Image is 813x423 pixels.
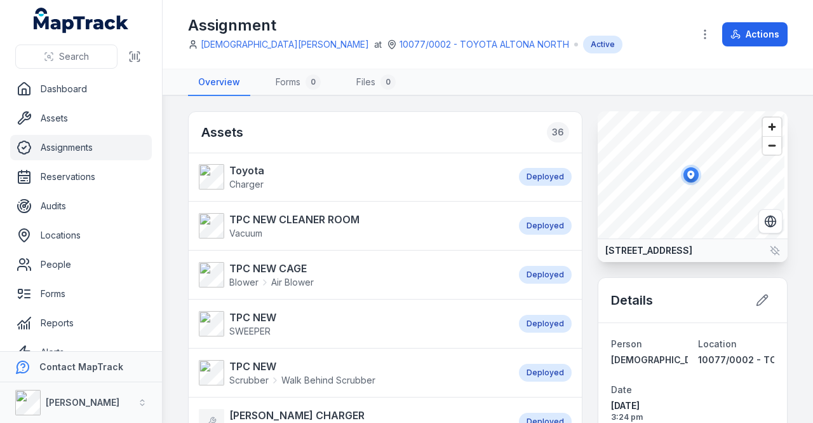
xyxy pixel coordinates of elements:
[229,326,271,336] span: SWEEPER
[10,223,152,248] a: Locations
[199,212,506,240] a: TPC NEW CLEANER ROOMVacuum
[34,8,129,33] a: MapTrack
[519,217,572,235] div: Deployed
[229,359,375,374] strong: TPC NEW
[346,69,406,96] a: Files0
[199,310,506,338] a: TPC NEWSWEEPER
[374,38,382,51] span: at
[10,252,152,277] a: People
[188,69,250,96] a: Overview
[519,315,572,333] div: Deployed
[698,354,774,366] a: 10077/0002 - TOYOTA ALTONA NORTH
[188,15,622,36] h1: Assignment
[229,261,314,276] strong: TPC NEW CAGE
[39,361,123,372] strong: Contact MapTrack
[10,340,152,365] a: Alerts
[199,163,506,191] a: ToyotaCharger
[611,412,687,422] span: 3:24 pm
[10,281,152,307] a: Forms
[10,310,152,336] a: Reports
[380,74,396,90] div: 0
[229,310,276,325] strong: TPC NEW
[229,179,264,190] span: Charger
[229,276,259,289] span: Blower
[229,374,269,387] span: Scrubber
[201,38,369,51] a: [DEMOGRAPHIC_DATA][PERSON_NAME]
[46,397,119,408] strong: [PERSON_NAME]
[611,291,653,309] h2: Details
[400,38,569,51] a: 10077/0002 - TOYOTA ALTONA NORTH
[15,45,118,69] button: Search
[306,74,321,90] div: 0
[763,136,781,155] button: Zoom out
[583,36,622,53] div: Active
[763,118,781,136] button: Zoom in
[199,261,506,289] a: TPC NEW CAGEBlowerAir Blower
[229,408,365,423] strong: [PERSON_NAME] CHARGER
[611,354,687,366] a: [DEMOGRAPHIC_DATA][PERSON_NAME]
[10,76,152,102] a: Dashboard
[201,122,569,142] h2: Assets
[10,193,152,219] a: Audits
[265,69,331,96] a: Forms0
[229,228,262,239] span: Vacuum
[519,266,572,284] div: Deployed
[199,359,506,387] a: TPC NEWScrubberWalk Behind Scrubber
[598,111,784,239] canvas: Map
[611,384,632,395] span: Date
[519,364,572,382] div: Deployed
[519,168,572,186] div: Deployed
[229,163,264,178] strong: Toyota
[271,276,314,289] span: Air Blower
[611,399,687,422] time: 8/14/2025, 3:24:20 PM
[758,209,783,233] button: Switch to Satellite View
[59,50,89,63] span: Search
[722,22,788,46] button: Actions
[547,122,569,142] div: 36
[229,212,359,227] strong: TPC NEW CLEANER ROOM
[10,164,152,190] a: Reservations
[611,338,642,349] span: Person
[10,106,152,131] a: Assets
[10,135,152,160] a: Assignments
[281,374,375,387] span: Walk Behind Scrubber
[605,244,692,257] strong: [STREET_ADDRESS]
[611,399,687,412] span: [DATE]
[698,338,737,349] span: Location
